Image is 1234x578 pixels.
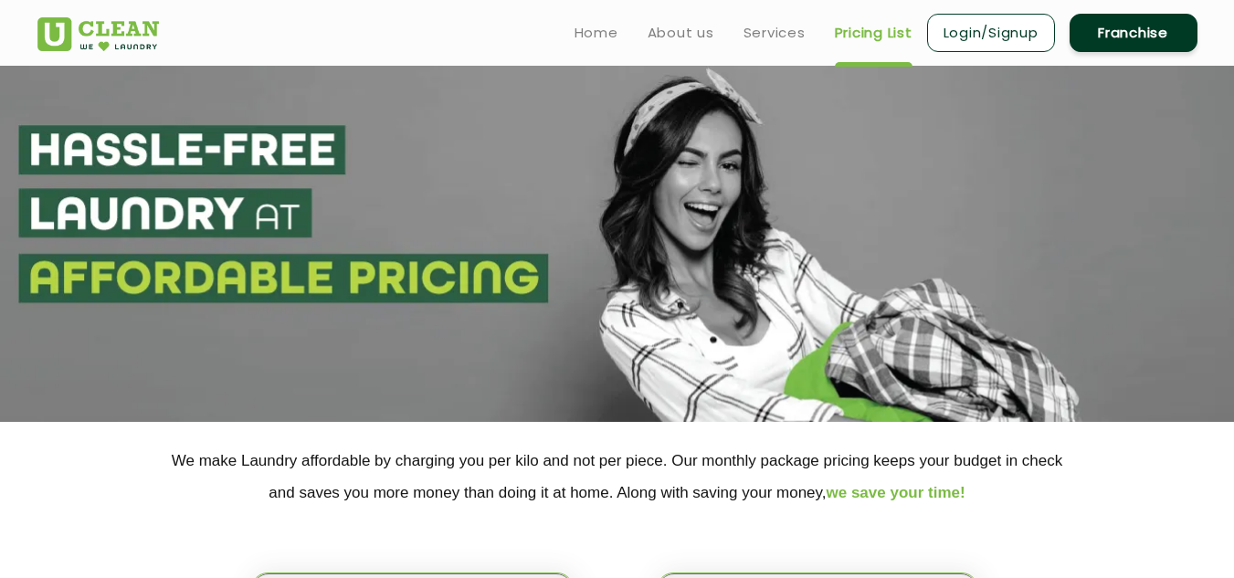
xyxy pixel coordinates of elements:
[37,17,159,51] img: UClean Laundry and Dry Cleaning
[835,22,912,44] a: Pricing List
[37,445,1197,509] p: We make Laundry affordable by charging you per kilo and not per piece. Our monthly package pricin...
[648,22,714,44] a: About us
[827,484,965,501] span: we save your time!
[927,14,1055,52] a: Login/Signup
[1070,14,1197,52] a: Franchise
[575,22,618,44] a: Home
[744,22,806,44] a: Services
